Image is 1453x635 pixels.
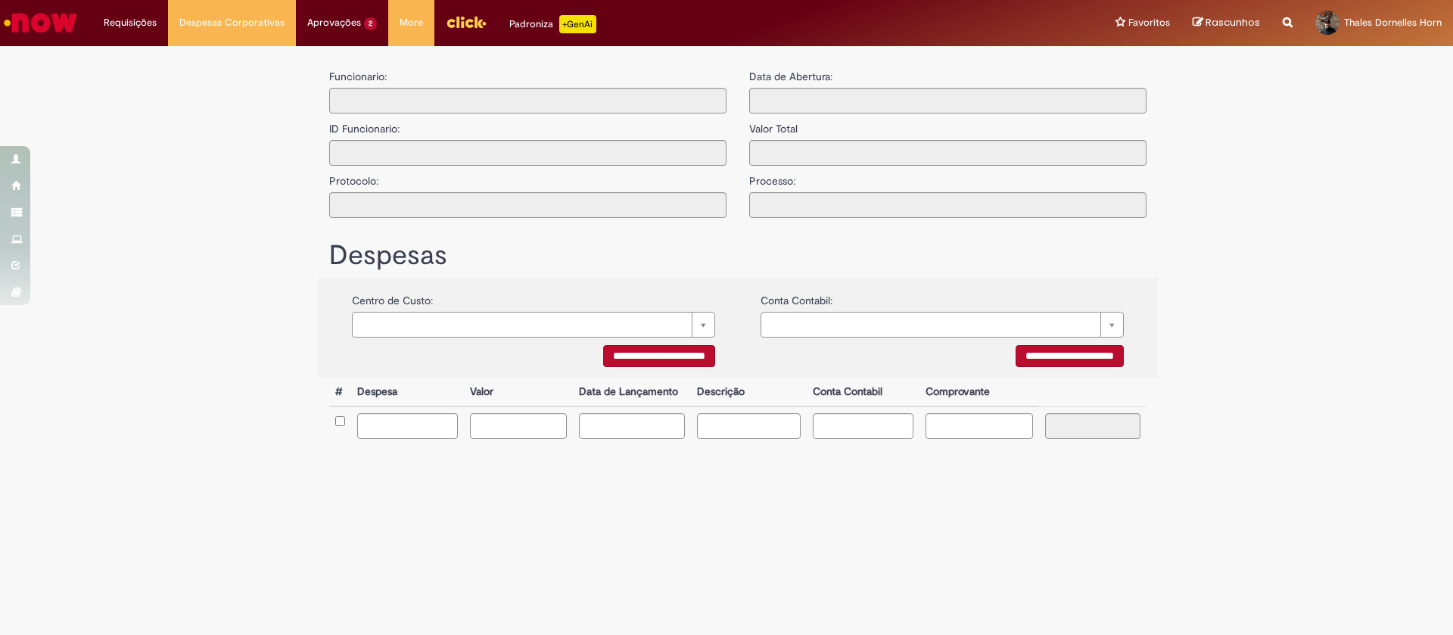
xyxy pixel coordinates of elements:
th: Despesa [351,378,464,406]
span: More [400,15,423,30]
a: Limpar campo {0} [761,312,1124,338]
p: +GenAi [559,15,596,33]
img: ServiceNow [2,8,79,38]
th: Valor [464,378,572,406]
label: Centro de Custo: [352,285,433,308]
span: Despesas Corporativas [179,15,285,30]
a: Rascunhos [1193,16,1260,30]
label: Funcionario: [329,69,387,84]
th: # [329,378,351,406]
label: Valor Total [749,114,798,136]
img: click_logo_yellow_360x200.png [446,11,487,33]
h1: Despesas [329,241,1147,271]
label: Processo: [749,166,795,188]
span: 2 [364,17,377,30]
label: Data de Abertura: [749,69,832,84]
div: Padroniza [509,15,596,33]
span: Rascunhos [1206,15,1260,30]
label: Conta Contabil: [761,285,832,308]
label: Protocolo: [329,166,378,188]
th: Descrição [691,378,806,406]
span: Requisições [104,15,157,30]
span: Aprovações [307,15,361,30]
th: Data de Lançamento [573,378,692,406]
label: ID Funcionario: [329,114,400,136]
th: Conta Contabil [807,378,919,406]
span: Thales Dornelles Horn [1344,16,1442,29]
th: Comprovante [919,378,1040,406]
a: Limpar campo {0} [352,312,715,338]
span: Favoritos [1128,15,1170,30]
